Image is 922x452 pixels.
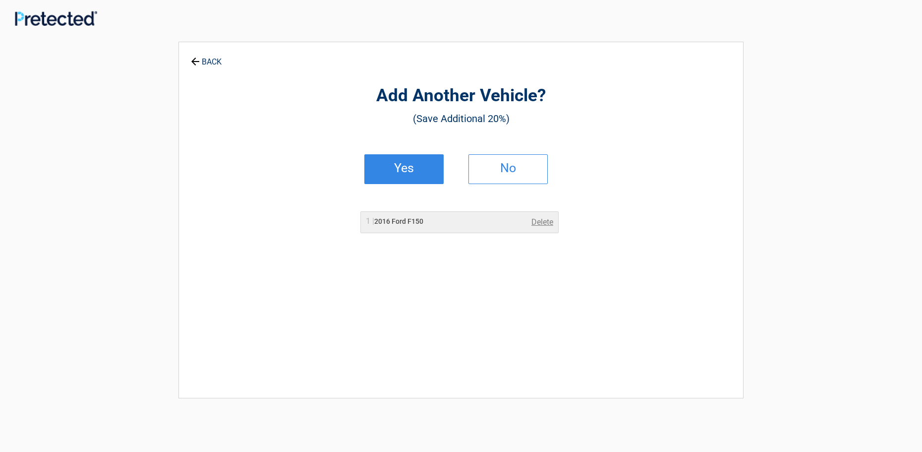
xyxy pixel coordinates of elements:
[189,49,224,66] a: BACK
[375,165,433,172] h2: Yes
[531,216,553,228] a: Delete
[233,84,689,108] h2: Add Another Vehicle?
[366,216,374,226] span: 1 |
[366,216,423,227] h2: 2016 Ford F150
[15,11,97,26] img: Main Logo
[233,110,689,127] h3: (Save Additional 20%)
[479,165,537,172] h2: No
